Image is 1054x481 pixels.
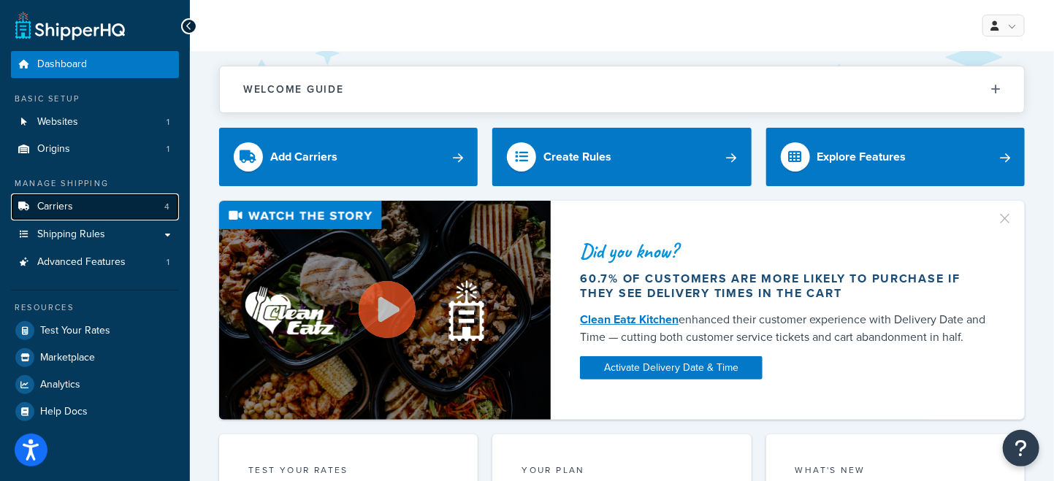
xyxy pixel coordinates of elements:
div: enhanced their customer experience with Delivery Date and Time — cutting both customer service ti... [580,311,990,346]
span: Origins [37,143,70,155]
div: Resources [11,301,179,314]
span: Analytics [40,379,80,391]
a: Help Docs [11,399,179,425]
div: Create Rules [543,147,611,167]
a: Origins1 [11,136,179,163]
span: 1 [167,116,169,128]
a: Shipping Rules [11,221,179,248]
span: Help Docs [40,406,88,418]
h2: Welcome Guide [243,84,344,95]
span: Dashboard [37,58,87,71]
a: Test Your Rates [11,318,179,344]
span: 4 [164,201,169,213]
li: Websites [11,109,179,136]
li: Origins [11,136,179,163]
span: Test Your Rates [40,325,110,337]
div: Basic Setup [11,93,179,105]
div: Test your rates [248,463,448,480]
span: Advanced Features [37,256,126,269]
a: Create Rules [492,128,751,186]
a: Advanced Features1 [11,249,179,276]
a: Explore Features [766,128,1025,186]
img: Video thumbnail [219,201,551,420]
li: Carriers [11,193,179,220]
div: Add Carriers [270,147,337,167]
div: 60.7% of customers are more likely to purchase if they see delivery times in the cart [580,272,990,301]
a: Clean Eatz Kitchen [580,311,679,328]
div: Your Plan [522,463,722,480]
span: Carriers [37,201,73,213]
span: Shipping Rules [37,228,105,241]
li: Advanced Features [11,249,179,276]
a: Websites1 [11,109,179,136]
span: 1 [167,256,169,269]
span: 1 [167,143,169,155]
button: Open Resource Center [1003,430,1039,466]
a: Marketplace [11,345,179,371]
div: What's New [795,463,996,480]
a: Dashboard [11,51,179,78]
button: Welcome Guide [220,66,1024,112]
a: Analytics [11,372,179,398]
div: Did you know? [580,241,990,261]
div: Explore Features [817,147,906,167]
span: Marketplace [40,352,95,364]
a: Carriers4 [11,193,179,220]
a: Add Carriers [219,128,478,186]
div: Manage Shipping [11,177,179,190]
a: Activate Delivery Date & Time [580,356,763,380]
span: Websites [37,116,78,128]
